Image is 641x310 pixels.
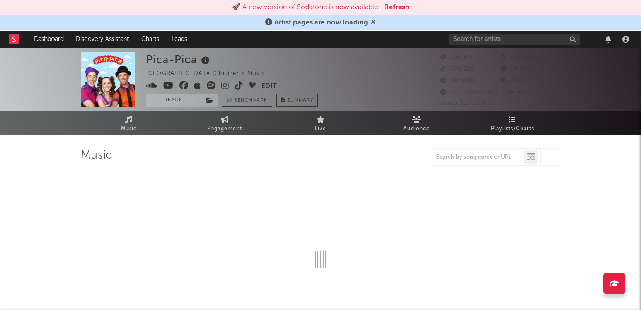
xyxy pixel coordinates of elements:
[440,100,491,106] span: Jump Score: 54.3
[440,66,475,72] span: 476.200
[276,94,318,107] button: Summary
[384,2,409,13] button: Refresh
[287,98,313,103] span: Summary
[146,52,212,67] div: Pica-Pica
[121,124,137,134] span: Music
[501,55,533,60] span: 110.414
[371,19,376,26] span: Dismiss
[440,55,473,60] span: 108.177
[403,124,430,134] span: Audience
[146,68,275,79] div: [GEOGRAPHIC_DATA] | Children's Music
[177,111,273,135] a: Engagement
[449,34,580,45] input: Search for artists
[261,81,277,92] button: Edit
[440,90,528,95] span: 776.284 Monthly Listeners
[234,95,267,106] span: Benchmark
[501,78,525,84] span: 2568
[207,124,242,134] span: Engagement
[315,124,326,134] span: Live
[464,111,560,135] a: Playlists/Charts
[432,154,524,161] input: Search by song name or URL
[81,111,177,135] a: Music
[501,66,544,72] span: 10.700.000
[274,19,368,26] span: Artist pages are now loading
[491,124,534,134] span: Playlists/Charts
[368,111,464,135] a: Audience
[165,31,193,48] a: Leads
[135,31,165,48] a: Charts
[273,111,368,135] a: Live
[222,94,272,107] a: Benchmark
[232,2,380,13] div: 🚀 A new version of Sodatone is now available.
[28,31,70,48] a: Dashboard
[70,31,135,48] a: Discovery Assistant
[440,78,474,84] span: 187.000
[146,94,201,107] button: Track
